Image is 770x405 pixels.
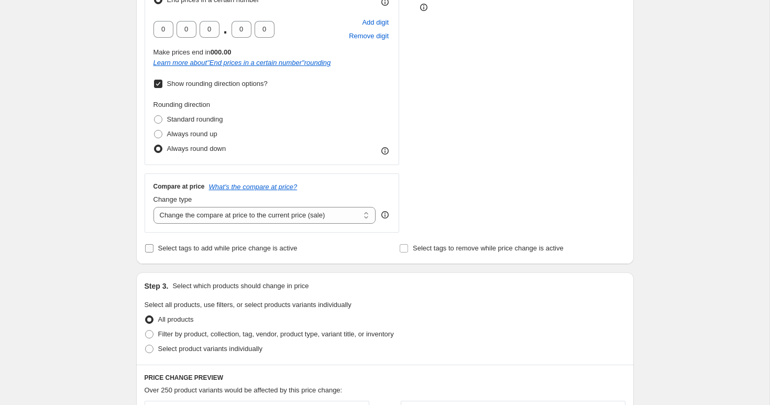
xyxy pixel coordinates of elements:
[167,115,223,123] span: Standard rounding
[158,330,394,338] span: Filter by product, collection, tag, vendor, product type, variant title, or inventory
[153,101,210,108] span: Rounding direction
[362,17,389,28] span: Add digit
[172,281,309,291] p: Select which products should change in price
[158,244,298,252] span: Select tags to add while price change is active
[153,21,173,38] input: ﹡
[349,31,389,41] span: Remove digit
[153,195,192,203] span: Change type
[209,183,298,191] button: What's the compare at price?
[158,315,194,323] span: All products
[153,48,232,56] span: Make prices end in
[347,29,390,43] button: Remove placeholder
[200,21,219,38] input: ﹡
[223,21,228,38] span: .
[211,48,232,56] b: 000.00
[145,281,169,291] h2: Step 3.
[153,182,205,191] h3: Compare at price
[145,374,625,382] h6: PRICE CHANGE PREVIEW
[413,244,564,252] span: Select tags to remove while price change is active
[158,345,262,353] span: Select product variants individually
[167,80,268,87] span: Show rounding direction options?
[145,386,343,394] span: Over 250 product variants would be affected by this price change:
[177,21,196,38] input: ﹡
[380,210,390,220] div: help
[153,59,331,67] i: Learn more about " End prices in a certain number " rounding
[167,145,226,152] span: Always round down
[360,16,390,29] button: Add placeholder
[255,21,274,38] input: ﹡
[167,130,217,138] span: Always round up
[145,301,351,309] span: Select all products, use filters, or select products variants individually
[232,21,251,38] input: ﹡
[153,59,331,67] a: Learn more about"End prices in a certain number"rounding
